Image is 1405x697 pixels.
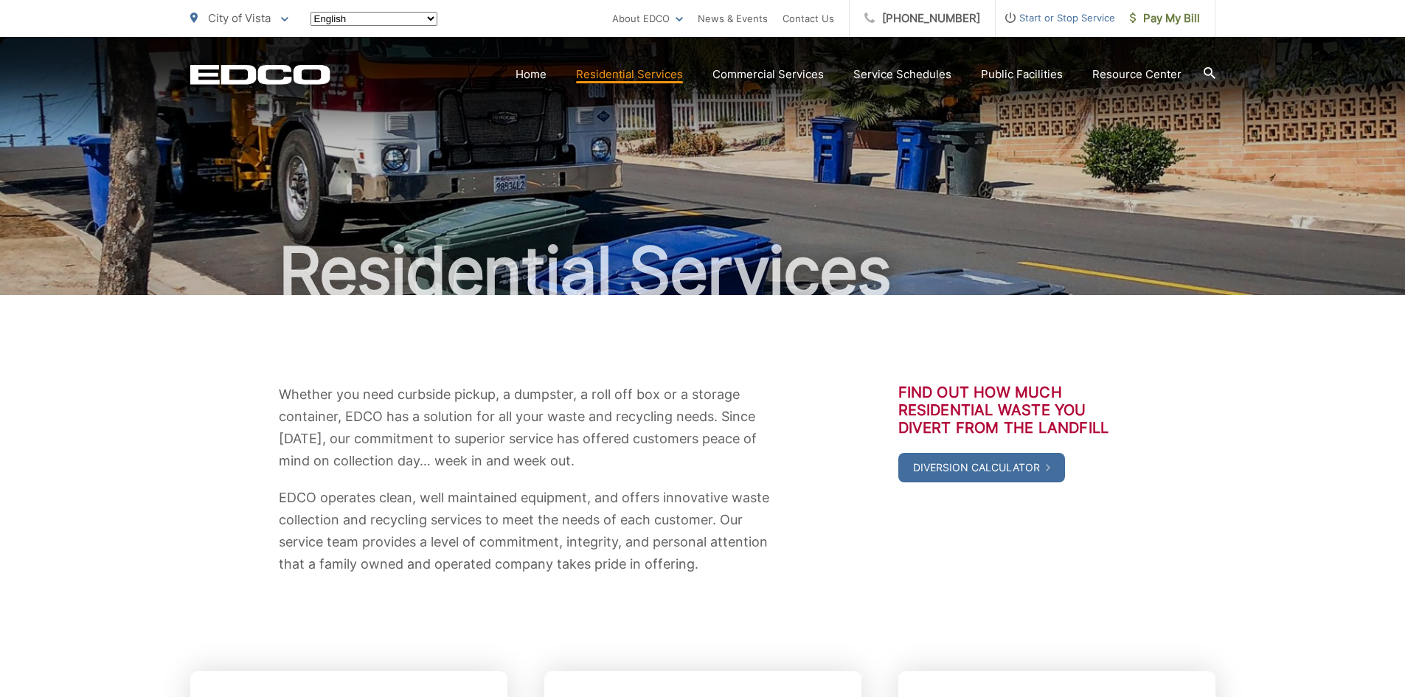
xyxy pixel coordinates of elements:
p: Whether you need curbside pickup, a dumpster, a roll off box or a storage container, EDCO has a s... [279,384,773,472]
a: Commercial Services [712,66,824,83]
a: Public Facilities [981,66,1063,83]
a: Residential Services [576,66,683,83]
span: City of Vista [208,11,271,25]
h1: Residential Services [190,235,1215,308]
a: News & Events [698,10,768,27]
a: Service Schedules [853,66,951,83]
a: Diversion Calculator [898,453,1065,482]
h3: Find out how much residential waste you divert from the landfill [898,384,1127,437]
a: About EDCO [612,10,683,27]
span: Pay My Bill [1130,10,1200,27]
p: EDCO operates clean, well maintained equipment, and offers innovative waste collection and recycl... [279,487,773,575]
select: Select a language [311,12,437,26]
a: Home [516,66,547,83]
a: Resource Center [1092,66,1182,83]
a: EDCD logo. Return to the homepage. [190,64,330,85]
a: Contact Us [783,10,834,27]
